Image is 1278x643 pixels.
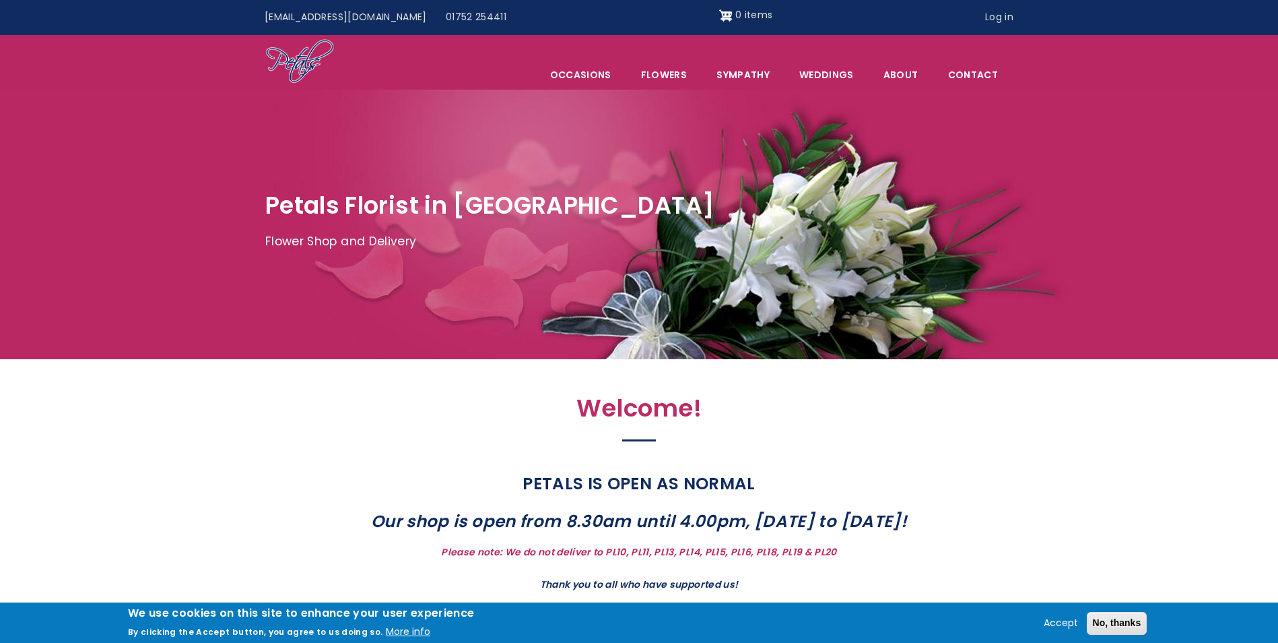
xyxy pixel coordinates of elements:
span: Petals Florist in [GEOGRAPHIC_DATA] [265,189,714,222]
h2: Welcome! [346,394,932,430]
strong: Our shop is open from 8.30am until 4.00pm, [DATE] to [DATE]! [371,510,907,533]
strong: PETALS IS OPEN AS NORMAL [523,472,755,495]
a: Sympathy [702,61,784,89]
h2: We use cookies on this site to enhance your user experience [128,606,475,621]
a: About [869,61,933,89]
a: 01752 254411 [436,5,516,30]
button: No, thanks [1087,612,1147,635]
a: [EMAIL_ADDRESS][DOMAIN_NAME] [255,5,436,30]
a: Flowers [627,61,701,89]
img: Home [265,38,335,86]
span: Occasions [536,61,626,89]
a: Shopping cart 0 items [719,5,773,26]
button: Accept [1038,615,1083,632]
a: Log in [976,5,1023,30]
span: 0 items [735,8,772,22]
button: More info [386,624,430,640]
img: Shopping cart [719,5,733,26]
a: Contact [934,61,1012,89]
strong: Please note: We do not deliver to PL10, PL11, PL13, PL14, PL15, PL16, PL18, PL19 & PL20 [441,545,836,559]
strong: Thank you to all who have supported us! [540,578,739,591]
span: Weddings [785,61,868,89]
p: By clicking the Accept button, you agree to us doing so. [128,626,383,638]
p: Flower Shop and Delivery [265,232,1013,252]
